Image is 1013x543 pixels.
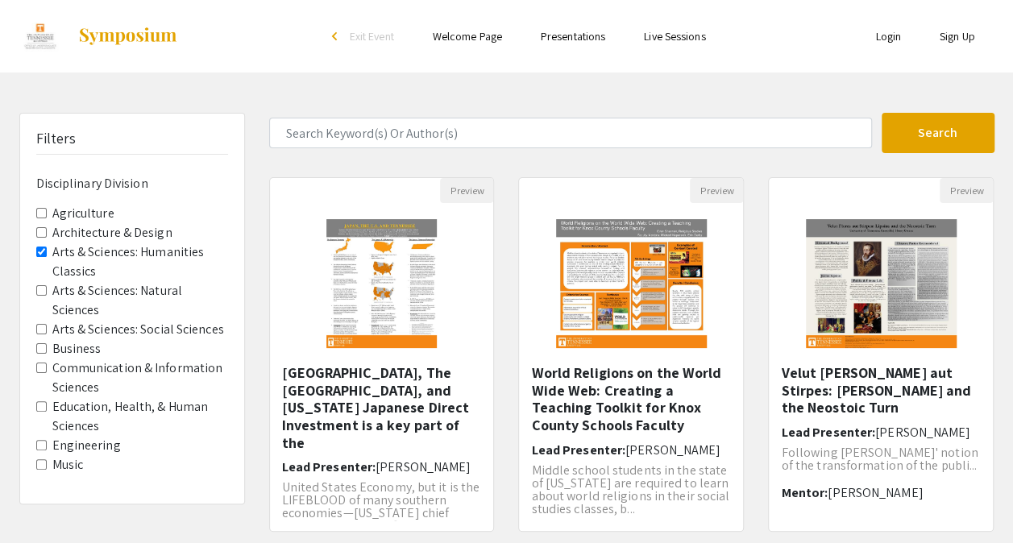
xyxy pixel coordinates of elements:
span: [PERSON_NAME] [828,484,923,501]
span: Exit Event [350,29,394,44]
button: Preview [940,178,993,203]
a: Sign Up [940,29,975,44]
h5: [GEOGRAPHIC_DATA], The [GEOGRAPHIC_DATA], and [US_STATE] Japanese Direct Investment is a key part... [282,364,482,451]
label: Education, Health, & Human Sciences [52,397,228,436]
button: Preview [690,178,743,203]
iframe: Chat [12,470,69,531]
span: [PERSON_NAME] [625,441,720,458]
div: Open Presentation <p>Velut Flores aut Stirpes: Justus Lipsius and the Neostoic Turn</p> [768,177,994,532]
label: Arts & Sciences: Humanities Classics [52,242,228,281]
label: Engineering [52,436,121,455]
div: arrow_back_ios [332,31,342,41]
a: Live Sessions [644,29,705,44]
button: Preview [440,178,493,203]
a: Discovery Day 2024 [19,16,179,56]
span: [PERSON_NAME] [875,424,970,441]
img: <p>World Religions on the World Wide Web: Creating a Teaching Toolkit for Knox County Schools Fac... [540,203,723,364]
a: Login [875,29,901,44]
img: Discovery Day 2024 [19,16,62,56]
span: Mentor: [781,484,828,501]
img: <p>Velut Flores aut Stirpes: Justus Lipsius and the Neostoic Turn</p> [790,203,973,364]
button: Search [882,113,994,153]
h5: Velut [PERSON_NAME] aut Stirpes: [PERSON_NAME] and the Neostoic Turn [781,364,981,417]
input: Search Keyword(s) Or Author(s) [269,118,872,148]
h6: Lead Presenter: [282,459,482,475]
label: Communication & Information Sciences [52,359,228,397]
label: Architecture & Design [52,223,172,242]
h5: Filters [36,130,77,147]
span: [PERSON_NAME] [376,458,471,475]
div: Open Presentation <p>World Religions on the World Wide Web: Creating a Teaching Toolkit for Knox ... [518,177,744,532]
img: <p>Japan, The US, and Tennessee <span style="color: white;">Japanese Direct Investment is a key p... [310,203,453,364]
h5: World Religions on the World Wide Web: Creating a Teaching Toolkit for Knox County Schools Faculty [531,364,731,433]
img: Symposium by ForagerOne [77,27,178,46]
label: Agriculture [52,204,114,223]
p: Middle school students in the state of [US_STATE] are required to learn about world religions in ... [531,464,731,516]
h6: Disciplinary Division [36,176,228,191]
label: Arts & Sciences: Social Sciences [52,320,224,339]
div: Open Presentation <p>Japan, The US, and Tennessee <span style="color: white;">Japanese Direct Inv... [269,177,495,532]
span: Following [PERSON_NAME]' notion of the transformation of the publi... [781,444,978,474]
label: Business [52,339,102,359]
a: Presentations [541,29,605,44]
h6: Lead Presenter: [781,425,981,440]
a: Welcome Page [433,29,502,44]
label: Arts & Sciences: Natural Sciences [52,281,228,320]
label: Music [52,455,84,475]
h6: Lead Presenter: [531,442,731,458]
